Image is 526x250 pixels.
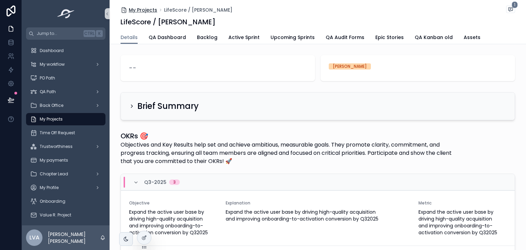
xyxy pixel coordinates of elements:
span: Chapter Lead [40,171,68,177]
a: My Projects [26,113,105,125]
span: 1 [512,1,518,8]
span: My workflow [40,62,65,67]
span: Assets [464,34,480,41]
p: [PERSON_NAME] [PERSON_NAME] [48,231,100,245]
span: QA Kanban old [415,34,453,41]
a: Epic Stories [375,31,404,45]
span: Expand the active user base by driving high-quality acquisition and improving onboarding-to-activ... [129,209,217,236]
a: Dashboard [26,45,105,57]
a: Details [121,31,138,44]
button: Jump to...CtrlK [26,27,105,40]
span: PO Path [40,75,55,81]
div: scrollable content [22,40,110,225]
span: Back Office [40,103,63,108]
span: K [97,31,102,36]
span: Ctrl [84,30,95,37]
a: My Projects [121,7,157,13]
span: My payments [40,158,68,163]
span: Upcoming Sprints [271,34,315,41]
span: LVA [29,234,39,242]
a: Back Office [26,99,105,112]
a: Time Off Request [26,127,105,139]
span: QA Path [40,89,56,95]
button: 1 [506,5,515,14]
h1: OKRs 🎯 [121,131,464,141]
span: Expand the active user base by driving high-quality acquisition and improving onboarding-to-activ... [226,209,410,222]
span: Epic Stories [375,34,404,41]
span: QA Dashboard [149,34,186,41]
span: QA Audit Forms [326,34,364,41]
span: -- [129,63,136,73]
span: My Projects [129,7,157,13]
span: Time Off Request [40,130,75,136]
h2: Brief Summary [137,101,199,112]
a: QA Kanban old [415,31,453,45]
a: Onboarding [26,195,105,208]
a: QA Audit Forms [326,31,364,45]
a: My Profile [26,182,105,194]
span: Objective [129,200,217,206]
h1: LifeScore / [PERSON_NAME] [121,17,215,27]
span: Q3-2025 [144,179,166,186]
span: Active Sprint [228,34,260,41]
span: My Profile [40,185,59,190]
span: Onboarding [40,199,65,204]
a: Chapter Lead [26,168,105,180]
div: [PERSON_NAME] [333,63,367,70]
a: LifeScore / [PERSON_NAME] [164,7,233,13]
span: My Projects [40,116,63,122]
a: ObjectiveExpand the active user base by driving high-quality acquisition and improving onboarding... [121,190,515,246]
a: Backlog [197,31,217,45]
span: Explanation [226,200,410,206]
a: QA Dashboard [149,31,186,45]
p: Objectives and Key Results help set and achieve ambitious, measurable goals. They promote clarity... [121,141,464,165]
a: Trustworthiness [26,140,105,153]
a: My payments [26,154,105,166]
span: Expand the active user base by driving high-quality acquisition and improving onboarding-to-activ... [418,209,507,236]
span: Details [121,34,138,41]
span: Value R. Project [40,212,71,218]
span: Backlog [197,34,217,41]
img: App logo [55,8,77,19]
span: Jump to... [37,31,81,36]
a: Assets [464,31,480,45]
span: Trustworthiness [40,144,73,149]
a: My workflow [26,58,105,71]
a: Upcoming Sprints [271,31,315,45]
div: 3 [173,179,176,185]
a: Active Sprint [228,31,260,45]
span: Dashboard [40,48,64,53]
a: QA Path [26,86,105,98]
a: PO Path [26,72,105,84]
a: Value R. Project [26,209,105,221]
span: Metric [418,200,507,206]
